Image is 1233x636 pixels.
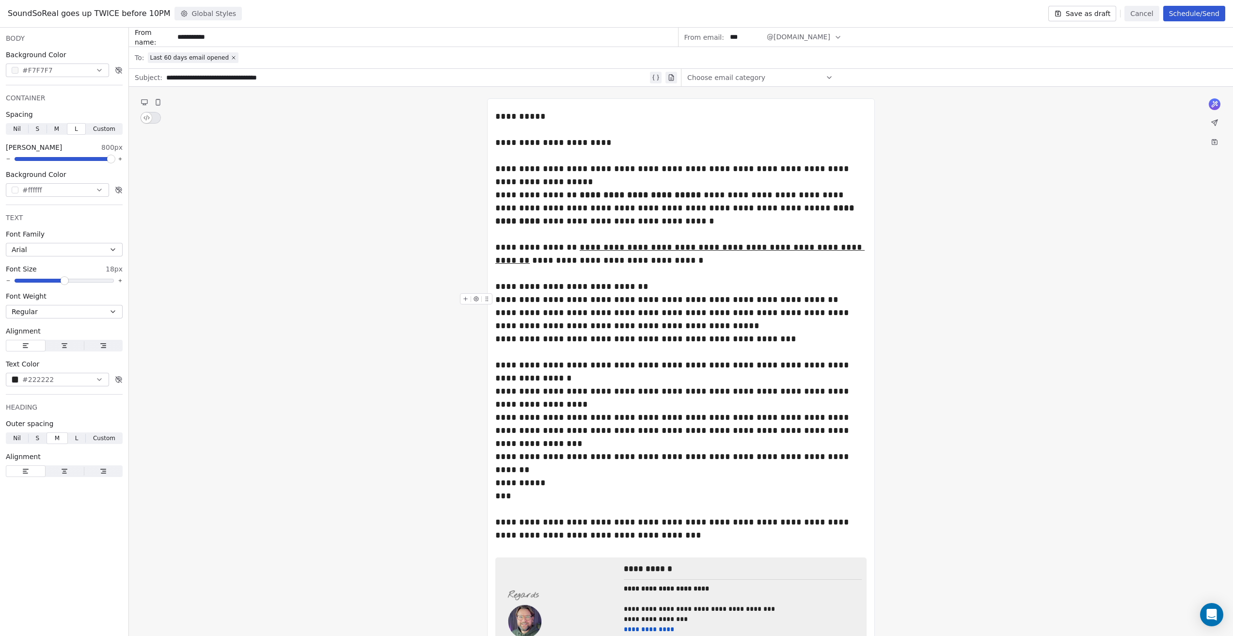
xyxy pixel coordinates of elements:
span: Custom [93,125,115,133]
span: 800px [101,143,123,152]
button: #ffffff [6,183,109,197]
button: #222222 [6,373,109,386]
div: CONTAINER [6,93,123,103]
span: SoundSoReal goes up TWICE before 10PM [8,8,171,19]
button: Global Styles [174,7,242,20]
div: BODY [6,33,123,43]
span: Background Color [6,50,66,60]
div: TEXT [6,213,123,223]
button: Schedule/Send [1163,6,1225,21]
button: Save as draft [1048,6,1117,21]
div: HEADING [6,402,123,412]
span: From name: [135,28,174,47]
div: Open Intercom Messenger [1200,603,1223,626]
span: #F7F7F7 [22,65,53,76]
span: To: [135,53,144,63]
span: Font Size [6,264,37,274]
span: Nil [13,125,21,133]
span: Font Weight [6,291,47,301]
span: S [35,434,39,443]
button: Cancel [1124,6,1159,21]
span: S [35,125,39,133]
span: #ffffff [22,185,42,195]
span: 18px [106,264,123,274]
span: Alignment [6,326,41,336]
span: Arial [12,245,27,254]
span: L [75,434,79,443]
span: Subject: [135,73,162,85]
span: Background Color [6,170,66,179]
span: @[DOMAIN_NAME] [767,32,830,42]
span: Nil [13,434,21,443]
span: Font Family [6,229,45,239]
span: Regular [12,307,38,317]
span: Spacing [6,110,33,119]
button: #F7F7F7 [6,64,109,77]
span: Last 60 days email opened [150,54,229,62]
span: Outer spacing [6,419,53,429]
span: Choose email category [687,73,765,82]
span: Text Color [6,359,39,369]
span: From email: [684,32,724,42]
span: [PERSON_NAME] [6,143,62,152]
span: Custom [93,434,115,443]
span: Alignment [6,452,41,461]
span: M [54,125,59,133]
span: #222222 [22,375,54,385]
